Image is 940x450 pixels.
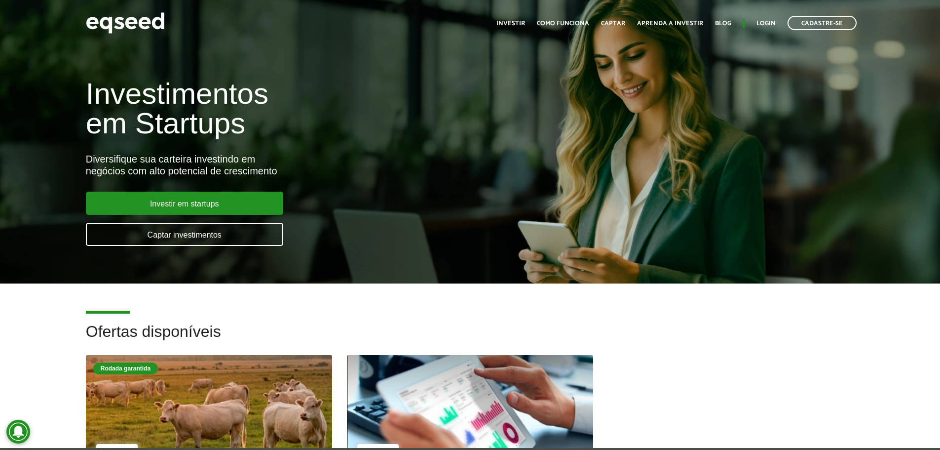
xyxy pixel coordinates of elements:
a: Cadastre-se [788,16,857,30]
a: Blog [715,20,731,27]
div: Rodada garantida [93,363,158,374]
h1: Investimentos em Startups [86,79,541,138]
a: Aprenda a investir [637,20,703,27]
a: Captar [601,20,625,27]
a: Captar investimentos [86,223,283,246]
h2: Ofertas disponíveis [86,323,855,355]
a: Login [756,20,776,27]
a: Como funciona [537,20,589,27]
div: Diversifique sua carteira investindo em negócios com alto potencial de crescimento [86,153,541,177]
a: Investir [496,20,525,27]
a: Investir em startups [86,192,283,215]
img: EqSeed [86,10,165,36]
